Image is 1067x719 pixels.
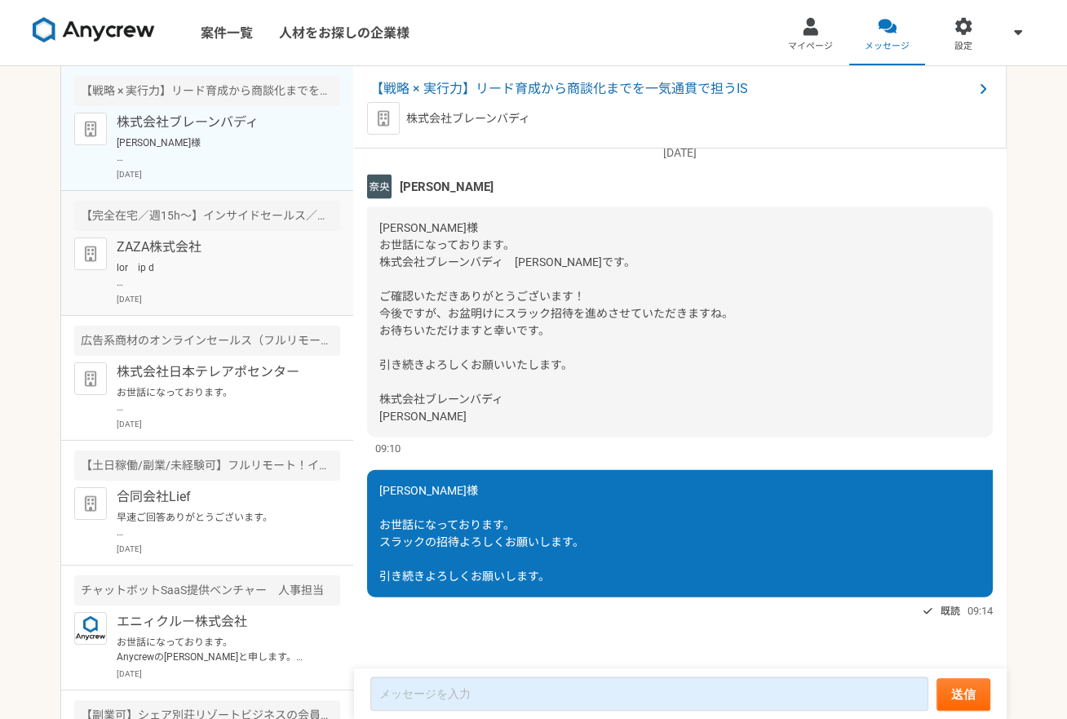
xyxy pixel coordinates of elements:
[117,510,318,539] p: 早速ご回答ありがとうございます。 一度、ご面談をさせて頂きたいと思いますので、候補日時を3つ程頂いてもよろしいでしょうか。 よろしくお願いします。
[117,260,318,290] p: lor ip d sitametcons。 ADIPiscingelitse。 do、eiusmodtemporincididuntutlaboreetdo。 magnaaliquaenimad...
[865,40,910,53] span: メッセージ
[117,293,340,305] p: [DATE]
[33,17,155,43] img: 8DqYSo04kwAAAAASUVORK5CYII=
[74,450,340,481] div: 【土日稼働/副業/未経験可】フルリモート！インサイドセールス募集（長期案件）
[117,135,318,165] p: [PERSON_NAME]様 お世話になっております。 スラックの招待よろしくお願いします。 引き続きよろしくお願いします。
[117,362,318,382] p: 株式会社日本テレアポセンター
[74,76,340,106] div: 【戦略 × 実行力】リード育成から商談化までを一気通貫で担うIS
[379,221,733,423] span: [PERSON_NAME]様 お世話になっております。 株式会社ブレーンバディ [PERSON_NAME]です。 ご確認いただきありがとうございます！ 今後ですが、お盆明けにスラック招待を進めさ...
[954,40,972,53] span: 設定
[375,441,401,456] span: 09:10
[74,201,340,231] div: 【完全在宅／週15h〜】インサイドセールス／業界トップクラスのBtoBサービス
[74,362,107,395] img: default_org_logo-42cde973f59100197ec2c8e796e4974ac8490bb5b08a0eb061ff975e4574aa76.png
[367,175,392,199] img: unnamed.png
[117,612,318,632] p: エニィクルー株式会社
[117,113,318,132] p: 株式会社ブレーンバディ
[940,601,959,621] span: 既読
[74,237,107,270] img: default_org_logo-42cde973f59100197ec2c8e796e4974ac8490bb5b08a0eb061ff975e4574aa76.png
[74,575,340,606] div: チャットボットSaaS提供ベンチャー 人事担当
[74,326,340,356] div: 広告系商材のオンラインセールス（フルリモート）募集
[400,178,494,196] span: [PERSON_NAME]
[74,487,107,520] img: default_org_logo-42cde973f59100197ec2c8e796e4974ac8490bb5b08a0eb061ff975e4574aa76.png
[117,385,318,415] p: お世話になっております。 プロフィール拝見してとても魅力的なご経歴で、 ぜひ一度、弊社面談をお願いできないでしょうか？ [URL][DOMAIN_NAME][DOMAIN_NAME] 当社ですが...
[117,487,318,507] p: 合同会社Lief
[379,484,584,583] span: [PERSON_NAME]様 お世話になっております。 スラックの招待よろしくお願いします。 引き続きよろしくお願いします。
[74,113,107,145] img: default_org_logo-42cde973f59100197ec2c8e796e4974ac8490bb5b08a0eb061ff975e4574aa76.png
[117,237,318,257] p: ZAZA株式会社
[117,543,340,555] p: [DATE]
[936,678,990,711] button: 送信
[367,102,400,135] img: default_org_logo-42cde973f59100197ec2c8e796e4974ac8490bb5b08a0eb061ff975e4574aa76.png
[406,110,530,127] p: 株式会社ブレーンバディ
[117,668,340,680] p: [DATE]
[74,612,107,645] img: logo_text_blue_01.png
[370,79,973,99] span: 【戦略 × 実行力】リード育成から商談化までを一気通貫で担うIS
[367,144,993,162] p: [DATE]
[117,168,340,180] p: [DATE]
[967,603,993,619] span: 09:14
[117,418,340,430] p: [DATE]
[117,635,318,664] p: お世話になっております。 Anycrewの[PERSON_NAME]と申します。 本案件ですが、現在別の方で進んでいる案件となりますので、その方如何でのご案内とさせていただけますでしょうか？ 貴...
[788,40,833,53] span: マイページ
